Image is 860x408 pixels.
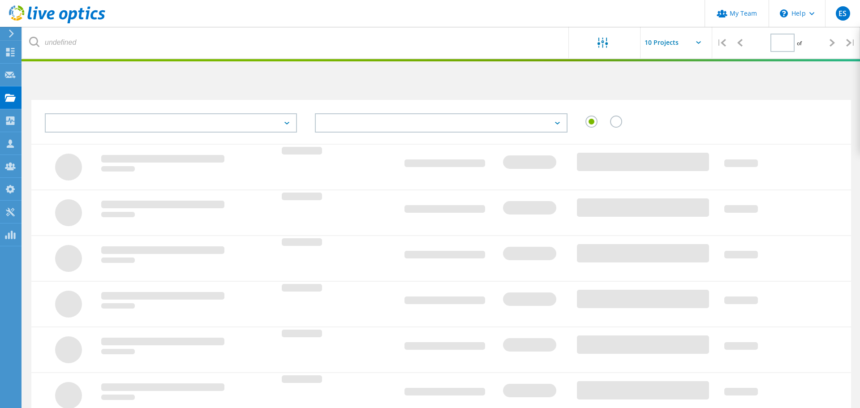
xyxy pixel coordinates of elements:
a: Live Optics Dashboard [9,19,105,25]
div: | [842,27,860,59]
span: ES [838,10,847,17]
span: of [797,39,802,47]
input: undefined [22,27,569,58]
svg: \n [780,9,788,17]
div: | [712,27,731,59]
